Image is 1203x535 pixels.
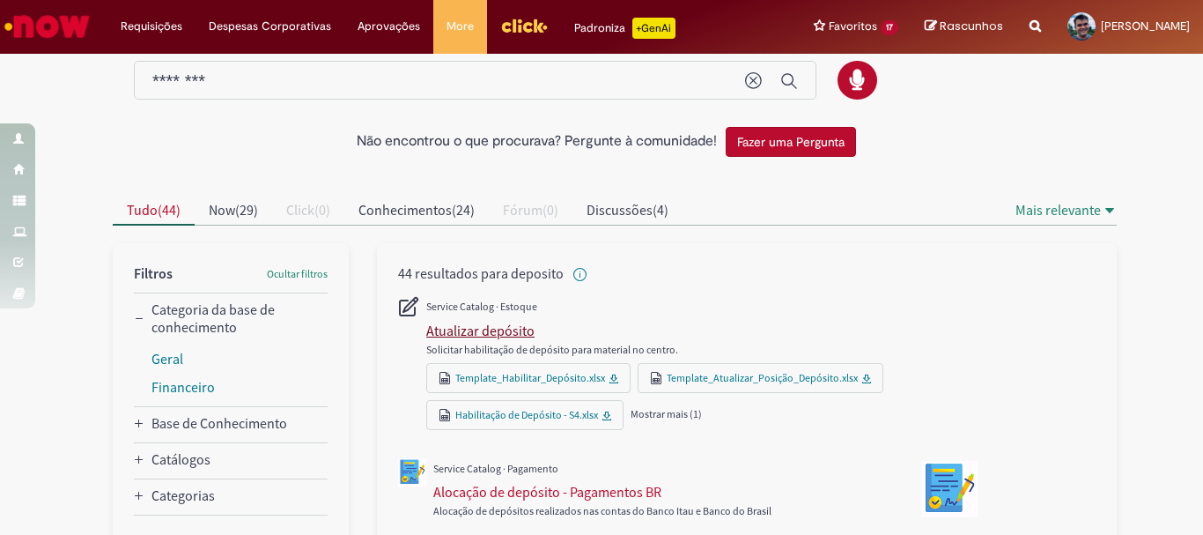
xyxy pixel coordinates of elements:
img: ServiceNow [2,9,92,44]
span: Aprovações [358,18,420,35]
button: Fazer uma Pergunta [726,127,856,157]
img: click_logo_yellow_360x200.png [500,12,548,39]
p: +GenAi [632,18,675,39]
span: Despesas Corporativas [209,18,331,35]
div: Padroniza [574,18,675,39]
a: Rascunhos [925,19,1003,35]
span: More [447,18,474,35]
span: Rascunhos [940,18,1003,34]
span: [PERSON_NAME] [1101,19,1190,33]
h2: Não encontrou o que procurava? Pergunte à comunidade! [357,134,717,150]
span: Requisições [121,18,182,35]
span: 17 [881,20,898,35]
span: Favoritos [829,18,877,35]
